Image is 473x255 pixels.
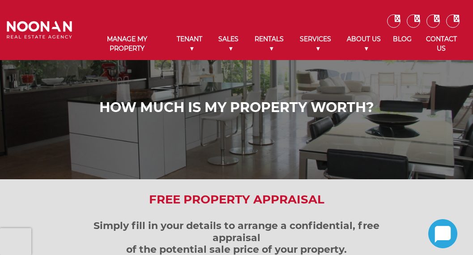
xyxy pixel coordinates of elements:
a: Rentals [247,28,292,60]
a: About Us [339,28,388,60]
img: Noonan Real Estate Agency [7,21,72,39]
a: Services [292,28,339,60]
h2: Free Property Appraisal [9,193,464,207]
a: Tenant [169,28,210,60]
a: Blog [388,28,416,51]
a: Manage My Property [85,28,169,60]
a: Contact Us [416,28,466,60]
h1: How Much is My Property Worth? [9,99,464,116]
a: Sales [210,28,247,60]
